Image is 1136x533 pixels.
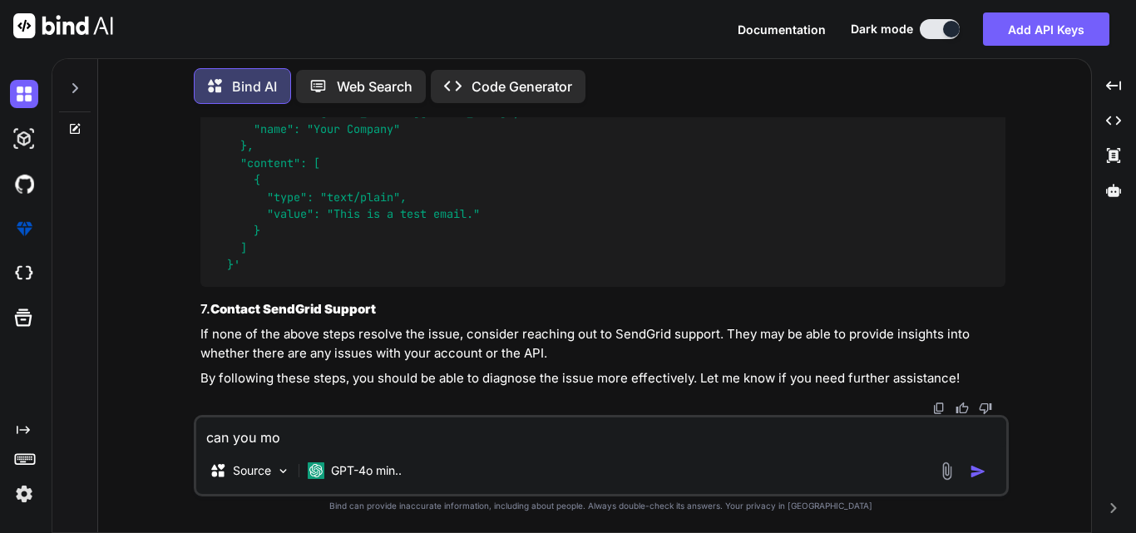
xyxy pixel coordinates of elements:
[10,259,38,288] img: cloudideIcon
[738,21,826,38] button: Documentation
[472,76,572,96] p: Code Generator
[210,301,376,317] strong: Contact SendGrid Support
[10,215,38,243] img: premium
[851,21,913,37] span: Dark mode
[337,76,412,96] p: Web Search
[200,369,1005,388] p: By following these steps, you should be able to diagnose the issue more effectively. Let me know ...
[194,500,1009,512] p: Bind can provide inaccurate information, including about people. Always double-check its answers....
[13,13,113,38] img: Bind AI
[200,300,1005,319] h3: 7.
[956,402,969,415] img: like
[10,125,38,153] img: darkAi-studio
[331,462,402,479] p: GPT-4o min..
[979,402,992,415] img: dislike
[10,170,38,198] img: githubDark
[10,80,38,108] img: darkChat
[10,480,38,508] img: settings
[232,76,277,96] p: Bind AI
[196,417,1006,447] textarea: can you m
[233,462,271,479] p: Source
[932,402,946,415] img: copy
[970,463,986,480] img: icon
[308,462,324,479] img: GPT-4o mini
[200,325,1005,363] p: If none of the above steps resolve the issue, consider reaching out to SendGrid support. They may...
[983,12,1109,46] button: Add API Keys
[276,464,290,478] img: Pick Models
[738,22,826,37] span: Documentation
[937,461,956,481] img: attachment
